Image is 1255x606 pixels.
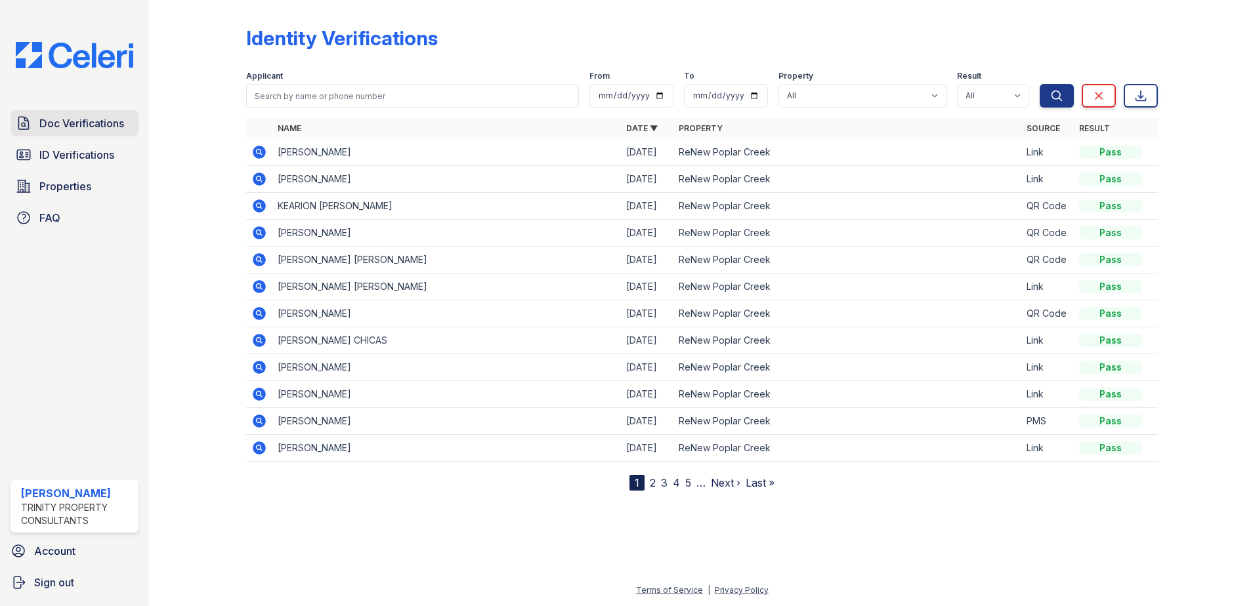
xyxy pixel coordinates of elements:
[684,71,694,81] label: To
[621,139,673,166] td: [DATE]
[673,476,680,489] a: 4
[673,166,1022,193] td: ReNew Poplar Creek
[1021,408,1074,435] td: PMS
[272,139,621,166] td: [PERSON_NAME]
[246,26,438,50] div: Identity Verifications
[589,71,610,81] label: From
[5,569,144,596] a: Sign out
[1021,381,1074,408] td: Link
[11,173,138,199] a: Properties
[1079,199,1142,212] div: Pass
[715,585,769,595] a: Privacy Policy
[621,220,673,247] td: [DATE]
[778,71,813,81] label: Property
[272,300,621,327] td: [PERSON_NAME]
[621,381,673,408] td: [DATE]
[679,123,723,133] a: Property
[5,42,144,68] img: CE_Logo_Blue-a8612792a0a2168367f1c8372b55b34899dd931a85d93a1a3d3e32e68fde9ad4.png
[246,71,283,81] label: Applicant
[1021,139,1074,166] td: Link
[621,354,673,381] td: [DATE]
[673,273,1022,300] td: ReNew Poplar Creek
[1021,435,1074,462] td: Link
[1079,253,1142,266] div: Pass
[39,178,91,194] span: Properties
[1079,307,1142,320] div: Pass
[957,71,981,81] label: Result
[272,193,621,220] td: KEARION [PERSON_NAME]
[673,220,1022,247] td: ReNew Poplar Creek
[272,247,621,273] td: [PERSON_NAME] [PERSON_NAME]
[746,476,775,489] a: Last »
[272,273,621,300] td: [PERSON_NAME] [PERSON_NAME]
[621,327,673,354] td: [DATE]
[1021,273,1074,300] td: Link
[673,300,1022,327] td: ReNew Poplar Creek
[1079,280,1142,293] div: Pass
[39,115,124,131] span: Doc Verifications
[661,476,668,489] a: 3
[1021,220,1074,247] td: QR Code
[1079,361,1142,374] div: Pass
[1079,414,1142,428] div: Pass
[673,408,1022,435] td: ReNew Poplar Creek
[272,166,621,193] td: [PERSON_NAME]
[272,408,621,435] td: [PERSON_NAME]
[5,538,144,564] a: Account
[673,247,1022,273] td: ReNew Poplar Creek
[1079,334,1142,347] div: Pass
[673,327,1022,354] td: ReNew Poplar Creek
[272,381,621,408] td: [PERSON_NAME]
[1021,166,1074,193] td: Link
[673,381,1022,408] td: ReNew Poplar Creek
[34,543,75,559] span: Account
[39,210,60,226] span: FAQ
[21,501,133,527] div: Trinity Property Consultants
[673,139,1022,166] td: ReNew Poplar Creek
[34,575,74,590] span: Sign out
[21,485,133,501] div: [PERSON_NAME]
[272,354,621,381] td: [PERSON_NAME]
[1079,172,1142,186] div: Pass
[1079,441,1142,455] div: Pass
[621,408,673,435] td: [DATE]
[711,476,740,489] a: Next ›
[278,123,301,133] a: Name
[673,354,1022,381] td: ReNew Poplar Creek
[1079,226,1142,239] div: Pass
[1027,123,1060,133] a: Source
[621,193,673,220] td: [DATE]
[1021,247,1074,273] td: QR Code
[1021,193,1074,220] td: QR Code
[621,166,673,193] td: [DATE]
[1021,300,1074,327] td: QR Code
[708,585,710,595] div: |
[11,142,138,168] a: ID Verifications
[1021,354,1074,381] td: Link
[621,300,673,327] td: [DATE]
[272,435,621,462] td: [PERSON_NAME]
[621,273,673,300] td: [DATE]
[650,476,656,489] a: 2
[673,193,1022,220] td: ReNew Poplar Creek
[626,123,658,133] a: Date ▼
[11,205,138,231] a: FAQ
[1079,146,1142,159] div: Pass
[629,475,645,491] div: 1
[636,585,703,595] a: Terms of Service
[1021,327,1074,354] td: Link
[1079,388,1142,401] div: Pass
[246,84,579,108] input: Search by name or phone number
[673,435,1022,462] td: ReNew Poplar Creek
[1079,123,1110,133] a: Result
[696,475,706,491] span: …
[11,110,138,136] a: Doc Verifications
[621,435,673,462] td: [DATE]
[621,247,673,273] td: [DATE]
[272,220,621,247] td: [PERSON_NAME]
[39,147,114,163] span: ID Verifications
[685,476,691,489] a: 5
[272,327,621,354] td: [PERSON_NAME] CHICAS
